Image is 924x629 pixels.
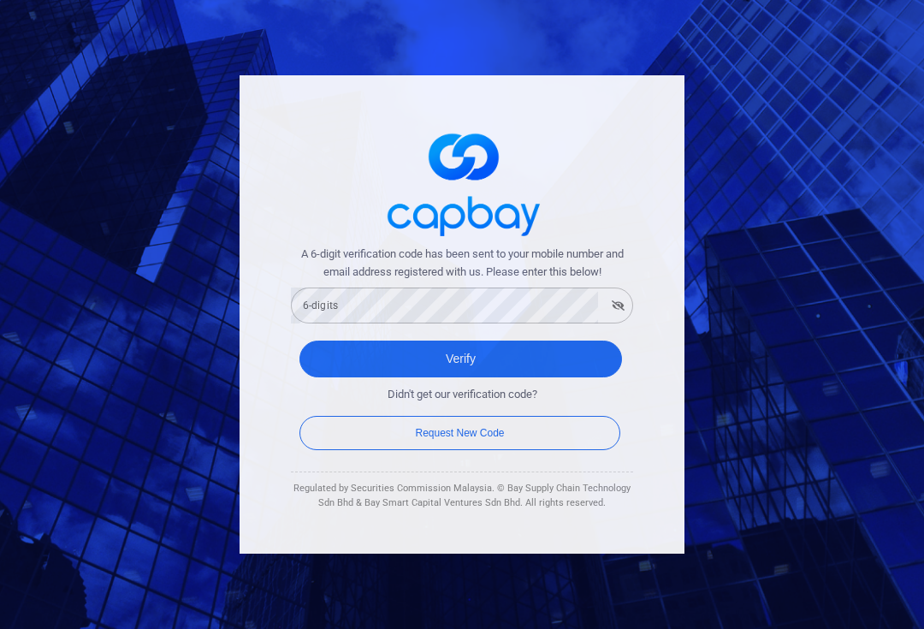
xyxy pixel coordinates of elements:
[299,416,620,450] button: Request New Code
[291,246,633,282] span: A 6-digit verification code has been sent to your mobile number and email address registered with...
[388,386,537,404] span: Didn't get our verification code?
[299,341,622,377] button: Verify
[291,481,633,511] div: Regulated by Securities Commission Malaysia. © Bay Supply Chain Technology Sdn Bhd & Bay Smart Ca...
[376,118,548,246] img: logo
